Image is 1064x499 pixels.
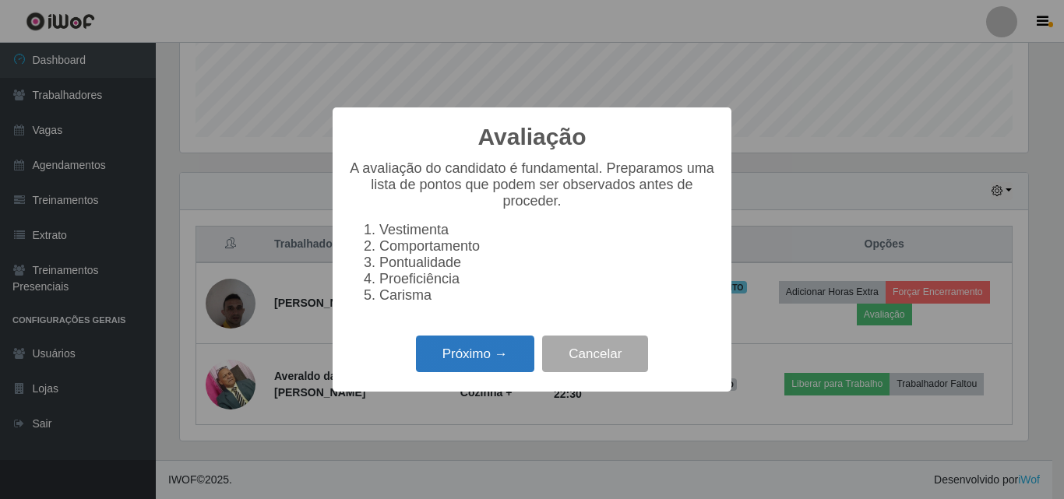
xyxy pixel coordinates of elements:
[542,336,648,372] button: Cancelar
[379,255,716,271] li: Pontualidade
[379,271,716,287] li: Proeficiência
[379,287,716,304] li: Carisma
[348,160,716,209] p: A avaliação do candidato é fundamental. Preparamos uma lista de pontos que podem ser observados a...
[379,222,716,238] li: Vestimenta
[478,123,587,151] h2: Avaliação
[416,336,534,372] button: Próximo →
[379,238,716,255] li: Comportamento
